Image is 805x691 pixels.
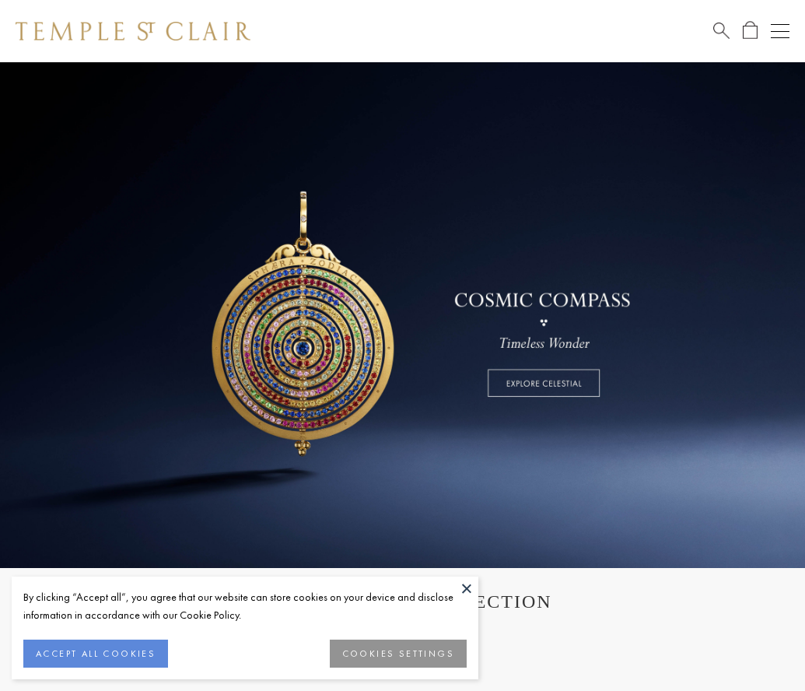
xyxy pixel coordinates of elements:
a: Search [713,21,730,40]
button: Open navigation [771,22,789,40]
button: ACCEPT ALL COOKIES [23,640,168,668]
img: Temple St. Clair [16,22,250,40]
div: By clicking “Accept all”, you agree that our website can store cookies on your device and disclos... [23,588,467,624]
a: Open Shopping Bag [743,21,758,40]
button: COOKIES SETTINGS [330,640,467,668]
